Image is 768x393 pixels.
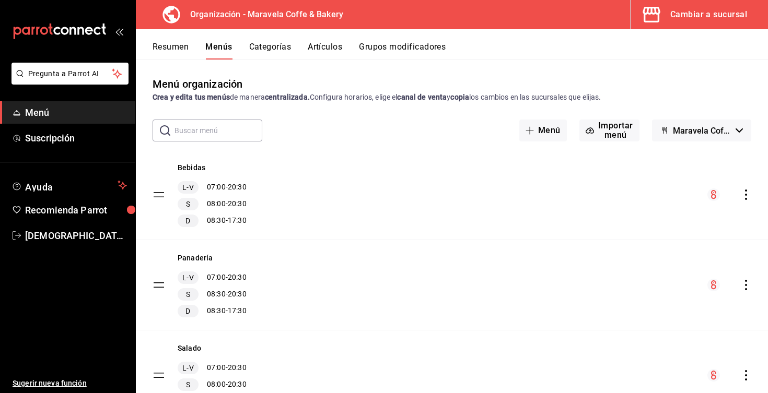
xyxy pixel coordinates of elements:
button: Panadería [178,253,213,263]
button: actions [741,189,751,200]
button: drag [153,369,165,382]
span: S [184,379,192,390]
div: 08:00 - 20:30 [178,198,247,210]
div: 08:30 - 17:30 [178,215,247,227]
div: 08:30 - 20:30 [178,288,247,301]
button: Resumen [153,42,189,59]
span: D [183,216,192,226]
span: Maravela Coffe & Bakery - Borrador [673,126,731,136]
span: Recomienda Parrot [25,203,127,217]
button: Importar menú [579,120,639,141]
button: Artículos [308,42,342,59]
strong: centralizada. [265,93,310,101]
span: D [183,306,192,316]
input: Buscar menú [174,120,262,141]
span: L-V [180,272,195,283]
div: Menú organización [153,76,242,92]
button: Categorías [249,42,292,59]
button: Pregunta a Parrot AI [11,63,129,85]
span: L-V [180,363,195,373]
div: 08:00 - 20:30 [178,378,247,391]
span: [DEMOGRAPHIC_DATA][PERSON_NAME] [25,229,127,243]
span: L-V [180,182,195,193]
a: Pregunta a Parrot AI [7,76,129,87]
button: Menús [205,42,232,59]
span: S [184,199,192,209]
div: 08:30 - 17:30 [178,305,247,317]
div: 07:00 - 20:30 [178,181,247,194]
button: Menú [519,120,567,141]
div: Cambiar a sucursal [670,7,747,22]
div: navigation tabs [153,42,768,59]
strong: Crea y edita tus menús [153,93,230,101]
strong: canal de venta [397,93,447,101]
button: open_drawer_menu [115,27,123,35]
strong: copia [450,93,469,101]
span: Pregunta a Parrot AI [28,68,112,79]
span: Ayuda [25,179,113,192]
button: Grupos modificadores [359,42,446,59]
div: de manera Configura horarios, elige el y los cambios en las sucursales que elijas. [153,92,751,103]
span: Menú [25,105,127,120]
button: drag [153,279,165,291]
div: 07:00 - 20:30 [178,271,247,284]
span: Sugerir nueva función [13,378,127,389]
span: S [184,289,192,300]
button: drag [153,188,165,201]
div: 07:00 - 20:30 [178,362,247,374]
button: Maravela Coffe & Bakery - Borrador [652,120,751,141]
button: Bebidas [178,162,205,173]
h3: Organización - Maravela Coffe & Bakery [182,8,343,21]
button: Salado [178,343,201,353]
button: actions [741,280,751,290]
span: Suscripción [25,131,127,145]
button: actions [741,370,751,380]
